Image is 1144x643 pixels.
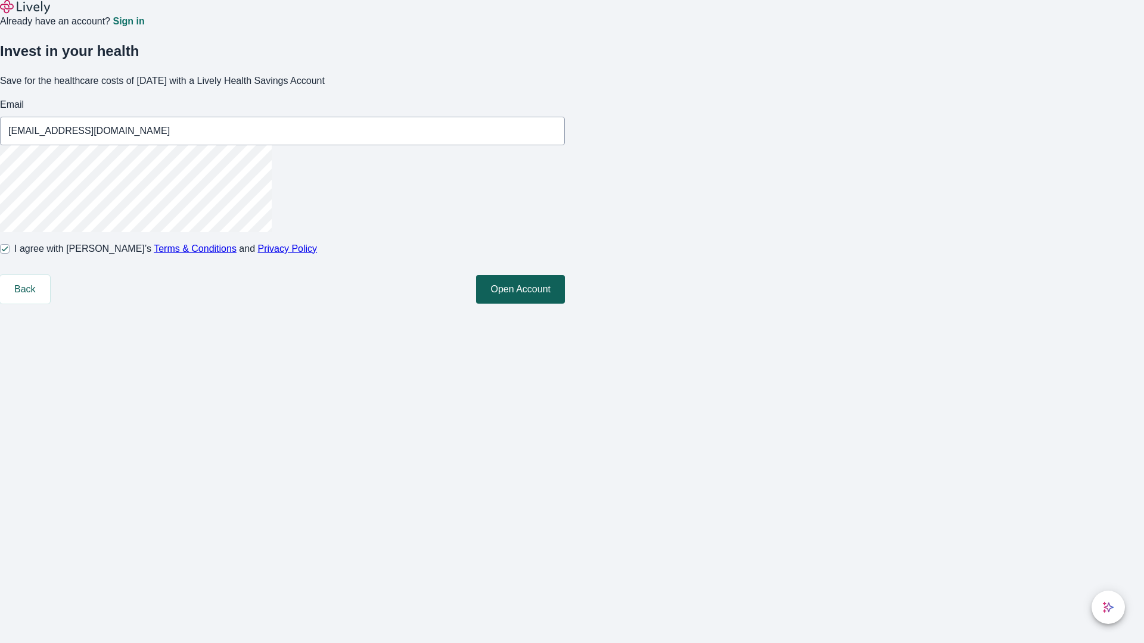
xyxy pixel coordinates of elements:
a: Sign in [113,17,144,26]
button: Open Account [476,275,565,304]
button: chat [1092,591,1125,624]
svg: Lively AI Assistant [1102,601,1114,613]
a: Terms & Conditions [154,244,237,254]
a: Privacy Policy [258,244,318,254]
span: I agree with [PERSON_NAME]’s and [14,242,317,256]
